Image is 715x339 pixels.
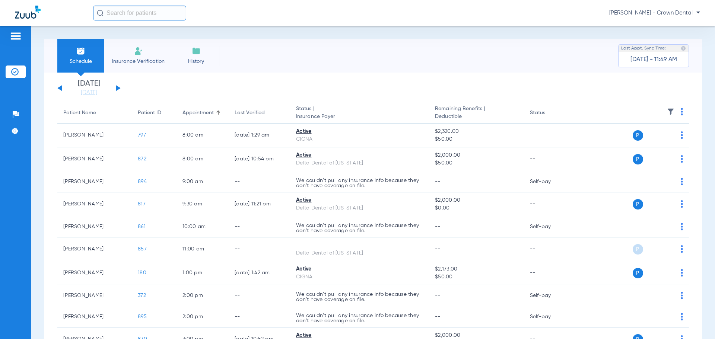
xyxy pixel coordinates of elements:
[229,306,290,327] td: --
[664,245,671,253] img: x.svg
[15,6,41,19] img: Zuub Logo
[435,159,518,167] span: $50.00
[76,47,85,55] img: Schedule
[296,249,423,257] div: Delta Dental of [US_STATE]
[138,224,146,229] span: 861
[633,130,643,141] span: P
[681,200,683,208] img: group-dot-blue.svg
[664,155,671,163] img: x.svg
[524,261,574,285] td: --
[177,261,229,285] td: 1:00 PM
[681,46,686,51] img: last sync help info
[524,124,574,147] td: --
[681,313,683,320] img: group-dot-blue.svg
[229,147,290,171] td: [DATE] 10:54 PM
[681,131,683,139] img: group-dot-blue.svg
[524,237,574,261] td: --
[57,306,132,327] td: [PERSON_NAME]
[664,269,671,276] img: x.svg
[633,244,643,255] span: P
[524,103,574,124] th: Status
[435,113,518,121] span: Deductible
[229,261,290,285] td: [DATE] 1:42 AM
[633,268,643,278] span: P
[177,147,229,171] td: 8:00 AM
[664,200,671,208] img: x.svg
[296,242,423,249] div: --
[138,293,146,298] span: 372
[435,179,441,184] span: --
[57,216,132,237] td: [PERSON_NAME]
[524,192,574,216] td: --
[435,135,518,143] span: $50.00
[182,109,214,117] div: Appointment
[229,192,290,216] td: [DATE] 11:21 PM
[67,80,111,96] li: [DATE]
[435,128,518,135] span: $2,320.00
[177,171,229,192] td: 9:00 AM
[609,9,700,17] span: [PERSON_NAME] - Crown Dental
[681,292,683,299] img: group-dot-blue.svg
[296,151,423,159] div: Active
[435,273,518,281] span: $50.00
[621,45,666,52] span: Last Appt. Sync Time:
[524,216,574,237] td: Self-pay
[63,58,98,65] span: Schedule
[435,196,518,204] span: $2,000.00
[134,47,143,55] img: Manual Insurance Verification
[93,6,186,20] input: Search for patients
[524,285,574,306] td: Self-pay
[57,147,132,171] td: [PERSON_NAME]
[290,103,429,124] th: Status |
[296,273,423,281] div: CIGNA
[229,171,290,192] td: --
[138,201,146,207] span: 817
[633,199,643,210] span: P
[57,285,132,306] td: [PERSON_NAME]
[296,196,423,204] div: Active
[296,313,423,323] p: We couldn’t pull any insurance info because they don’t have coverage on file.
[296,113,423,121] span: Insurance Payer
[177,192,229,216] td: 9:30 AM
[435,265,518,273] span: $2,173.00
[229,285,290,306] td: --
[296,223,423,233] p: We couldn’t pull any insurance info because they don’t have coverage on file.
[138,132,146,138] span: 797
[681,155,683,163] img: group-dot-blue.svg
[296,204,423,212] div: Delta Dental of [US_STATE]
[524,147,574,171] td: --
[229,124,290,147] td: [DATE] 1:29 AM
[10,32,22,41] img: hamburger-icon
[435,224,441,229] span: --
[97,10,104,16] img: Search Icon
[229,216,290,237] td: --
[633,154,643,164] span: P
[63,109,96,117] div: Patient Name
[235,109,265,117] div: Last Verified
[57,171,132,192] td: [PERSON_NAME]
[177,306,229,327] td: 2:00 PM
[57,124,132,147] td: [PERSON_NAME]
[178,58,214,65] span: History
[192,47,201,55] img: History
[296,128,423,135] div: Active
[296,159,423,167] div: Delta Dental of [US_STATE]
[296,178,423,188] p: We couldn’t pull any insurance info because they don’t have coverage on file.
[630,56,677,63] span: [DATE] - 11:49 AM
[138,270,146,275] span: 180
[435,314,441,319] span: --
[57,237,132,261] td: [PERSON_NAME]
[177,124,229,147] td: 8:00 AM
[681,108,683,115] img: group-dot-blue.svg
[138,179,147,184] span: 894
[177,285,229,306] td: 2:00 PM
[235,109,284,117] div: Last Verified
[681,178,683,185] img: group-dot-blue.svg
[138,314,147,319] span: 895
[681,245,683,253] img: group-dot-blue.svg
[435,293,441,298] span: --
[177,216,229,237] td: 10:00 AM
[681,269,683,276] img: group-dot-blue.svg
[524,306,574,327] td: Self-pay
[296,292,423,302] p: We couldn’t pull any insurance info because they don’t have coverage on file.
